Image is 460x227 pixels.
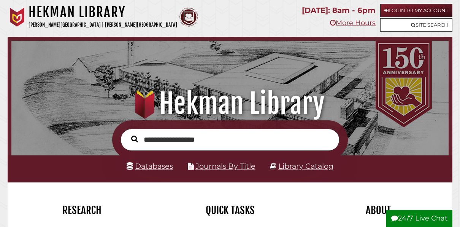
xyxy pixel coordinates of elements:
h2: Quick Tasks [162,204,298,217]
i: Search [131,135,138,142]
a: Site Search [380,18,452,32]
img: Calvin University [8,8,27,27]
a: Journals By Title [195,161,255,171]
h1: Hekman Library [29,4,177,21]
button: Search [127,134,142,144]
h1: Hekman Library [18,87,442,120]
p: [PERSON_NAME][GEOGRAPHIC_DATA] | [PERSON_NAME][GEOGRAPHIC_DATA] [29,21,177,29]
h2: About [310,204,447,217]
img: Calvin Theological Seminary [179,8,198,27]
h2: Research [13,204,150,217]
a: Login to My Account [380,4,452,17]
a: More Hours [330,19,376,27]
p: [DATE]: 8am - 6pm [302,4,376,17]
a: Library Catalog [278,161,333,171]
a: Databases [127,161,173,171]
